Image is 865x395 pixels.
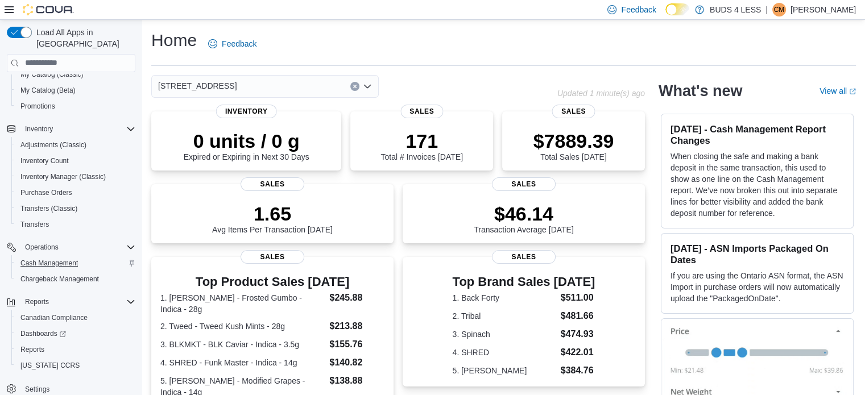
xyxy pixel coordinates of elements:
dd: $384.76 [561,364,595,377]
p: Updated 1 minute(s) ago [557,89,645,98]
div: Total Sales [DATE] [533,130,614,161]
span: Inventory Count [16,154,135,168]
span: Adjustments (Classic) [16,138,135,152]
button: Canadian Compliance [11,310,140,326]
span: My Catalog (Beta) [20,86,76,95]
h3: Top Brand Sales [DATE] [453,275,595,289]
h3: [DATE] - ASN Imports Packaged On Dates [671,243,844,265]
img: Cova [23,4,74,15]
span: Inventory Manager (Classic) [16,170,135,184]
button: My Catalog (Classic) [11,66,140,82]
a: Promotions [16,99,60,113]
div: Transaction Average [DATE] [474,202,574,234]
a: My Catalog (Classic) [16,68,88,81]
span: My Catalog (Beta) [16,84,135,97]
span: CM [774,3,785,16]
dd: $474.93 [561,327,595,341]
dt: 3. BLKMKT - BLK Caviar - Indica - 3.5g [160,339,325,350]
button: My Catalog (Beta) [11,82,140,98]
dd: $511.00 [561,291,595,305]
span: My Catalog (Classic) [16,68,135,81]
h3: Top Product Sales [DATE] [160,275,384,289]
span: [US_STATE] CCRS [20,361,80,370]
span: Feedback [222,38,256,49]
span: Purchase Orders [20,188,72,197]
p: 1.65 [212,202,333,225]
dd: $155.76 [329,338,384,351]
p: When closing the safe and making a bank deposit in the same transaction, this used to show as one... [671,151,844,219]
dt: 2. Tweed - Tweed Kush Mints - 28g [160,321,325,332]
span: Inventory Manager (Classic) [20,172,106,181]
span: Promotions [20,102,55,111]
a: Dashboards [16,327,71,340]
span: Sales [492,250,556,264]
span: Feedback [621,4,656,15]
a: [US_STATE] CCRS [16,359,84,372]
button: Open list of options [363,82,372,91]
span: My Catalog (Classic) [20,70,84,79]
a: Cash Management [16,256,82,270]
a: My Catalog (Beta) [16,84,80,97]
a: Reports [16,343,49,356]
span: Operations [25,243,59,252]
button: Adjustments (Classic) [11,137,140,153]
button: Inventory [2,121,140,137]
p: BUDS 4 LESS [710,3,761,16]
span: [STREET_ADDRESS] [158,79,237,93]
button: Reports [2,294,140,310]
div: Total # Invoices [DATE] [380,130,462,161]
span: Sales [241,250,304,264]
a: Inventory Manager (Classic) [16,170,110,184]
dt: 1. [PERSON_NAME] - Frosted Gumbo - Indica - 28g [160,292,325,315]
span: Dashboards [16,327,135,340]
button: Operations [2,239,140,255]
a: Feedback [204,32,261,55]
dd: $422.01 [561,346,595,359]
div: Catherine McArton [772,3,786,16]
span: Reports [16,343,135,356]
button: Clear input [350,82,359,91]
button: Operations [20,240,63,254]
span: Inventory [216,105,277,118]
a: Inventory Count [16,154,73,168]
input: Dark Mode [665,3,689,15]
span: Canadian Compliance [20,313,88,322]
span: Inventory [20,122,135,136]
span: Inventory Count [20,156,69,165]
dd: $213.88 [329,319,384,333]
span: Canadian Compliance [16,311,135,325]
dt: 3. Spinach [453,329,556,340]
p: $7889.39 [533,130,614,152]
a: Adjustments (Classic) [16,138,91,152]
span: Transfers (Classic) [16,202,135,215]
span: Transfers [20,220,49,229]
dt: 2. Tribal [453,310,556,322]
p: | [765,3,768,16]
p: 171 [380,130,462,152]
span: Reports [25,297,49,306]
button: Transfers [11,217,140,232]
h1: Home [151,29,197,52]
svg: External link [849,88,856,95]
span: Sales [552,105,595,118]
button: Inventory [20,122,57,136]
a: Dashboards [11,326,140,342]
span: Reports [20,295,135,309]
span: Chargeback Management [16,272,135,286]
span: Cash Management [16,256,135,270]
p: [PERSON_NAME] [790,3,856,16]
button: Inventory Manager (Classic) [11,169,140,185]
dd: $138.88 [329,374,384,388]
button: Chargeback Management [11,271,140,287]
p: $46.14 [474,202,574,225]
dd: $481.66 [561,309,595,323]
span: Operations [20,240,135,254]
span: Sales [492,177,556,191]
p: If you are using the Ontario ASN format, the ASN Import in purchase orders will now automatically... [671,270,844,304]
dt: 5. [PERSON_NAME] [453,365,556,376]
a: Transfers [16,218,53,231]
dt: 4. SHRED - Funk Master - Indica - 14g [160,357,325,368]
span: Transfers [16,218,135,231]
button: Reports [20,295,53,309]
